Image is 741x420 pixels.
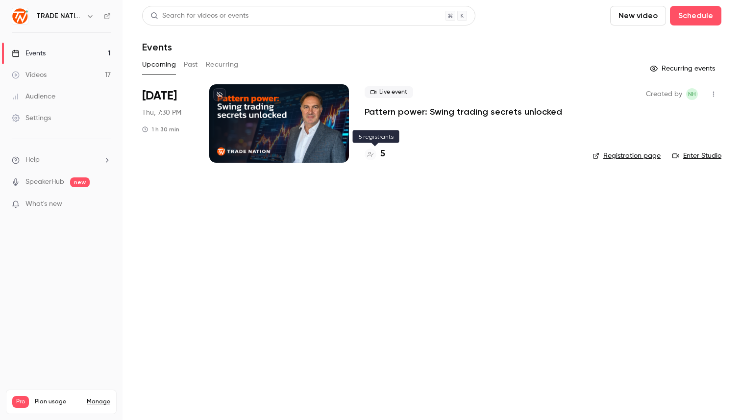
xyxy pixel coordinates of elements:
div: Aug 28 Thu, 7:30 PM (Africa/Johannesburg) [142,84,194,163]
span: Created by [646,88,682,100]
div: Videos [12,70,47,80]
div: Settings [12,113,51,123]
button: New video [610,6,666,25]
a: Pattern power: Swing trading secrets unlocked [365,106,562,118]
div: 1 h 30 min [142,125,179,133]
div: Search for videos or events [150,11,248,21]
a: Enter Studio [672,151,721,161]
span: Plan usage [35,398,81,406]
span: [DATE] [142,88,177,104]
a: 5 [365,148,385,161]
span: Help [25,155,40,165]
span: Pro [12,396,29,408]
button: Past [184,57,198,73]
span: Thu, 7:30 PM [142,108,181,118]
div: Events [12,49,46,58]
button: Upcoming [142,57,176,73]
img: TRADE NATION [12,8,28,24]
li: help-dropdown-opener [12,155,111,165]
a: SpeakerHub [25,177,64,187]
button: Recurring events [645,61,721,76]
button: Recurring [206,57,239,73]
a: Registration page [593,151,661,161]
h4: 5 [380,148,385,161]
span: What's new [25,199,62,209]
span: new [70,177,90,187]
span: Live event [365,86,413,98]
div: Audience [12,92,55,101]
iframe: Noticeable Trigger [99,200,111,209]
a: Manage [87,398,110,406]
span: NH [688,88,696,100]
span: Nicole Henn [686,88,698,100]
button: Schedule [670,6,721,25]
h6: TRADE NATION [36,11,82,21]
h1: Events [142,41,172,53]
